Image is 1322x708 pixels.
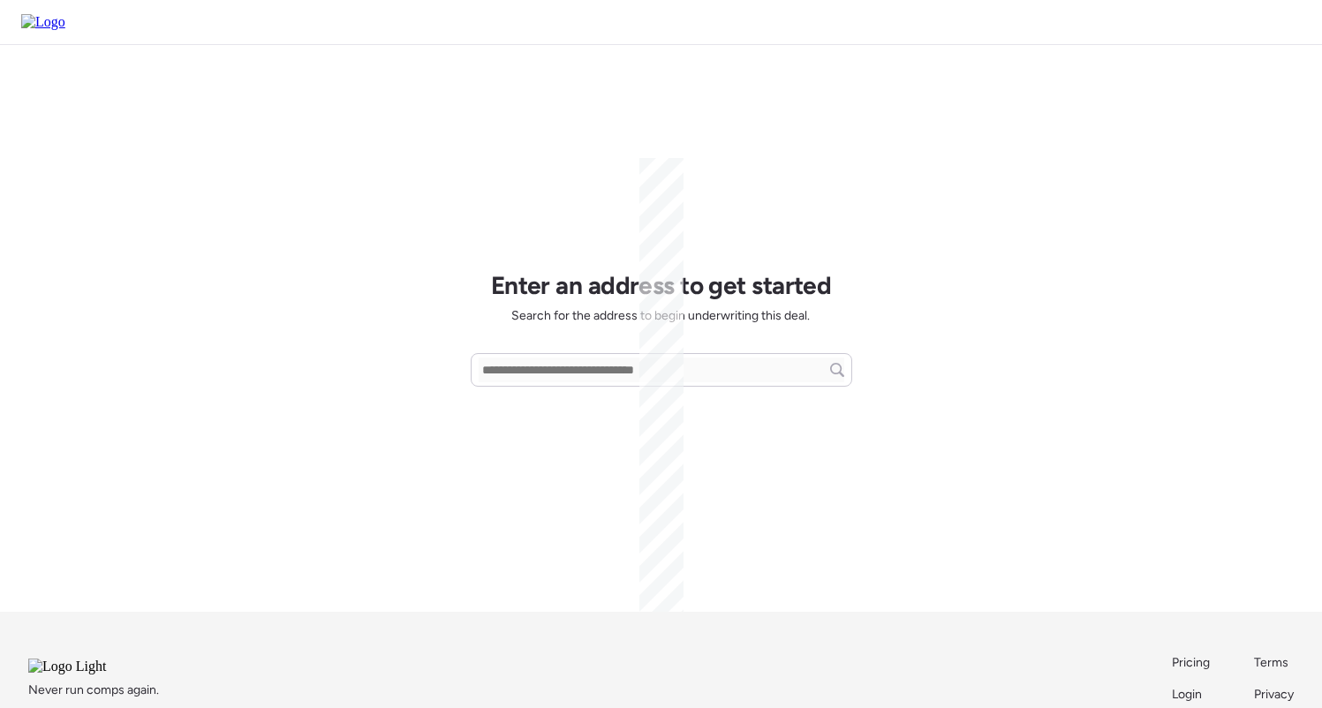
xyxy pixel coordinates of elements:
span: Privacy [1254,687,1294,702]
h1: Enter an address to get started [491,270,832,300]
a: Terms [1254,654,1294,672]
a: Privacy [1254,686,1294,704]
span: Terms [1254,655,1288,670]
img: Logo [21,14,65,30]
a: Pricing [1172,654,1212,672]
span: Never run comps again. [28,682,159,699]
a: Login [1172,686,1212,704]
img: Logo Light [28,659,154,674]
span: Login [1172,687,1202,702]
span: Pricing [1172,655,1210,670]
span: Search for the address to begin underwriting this deal. [511,307,810,325]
